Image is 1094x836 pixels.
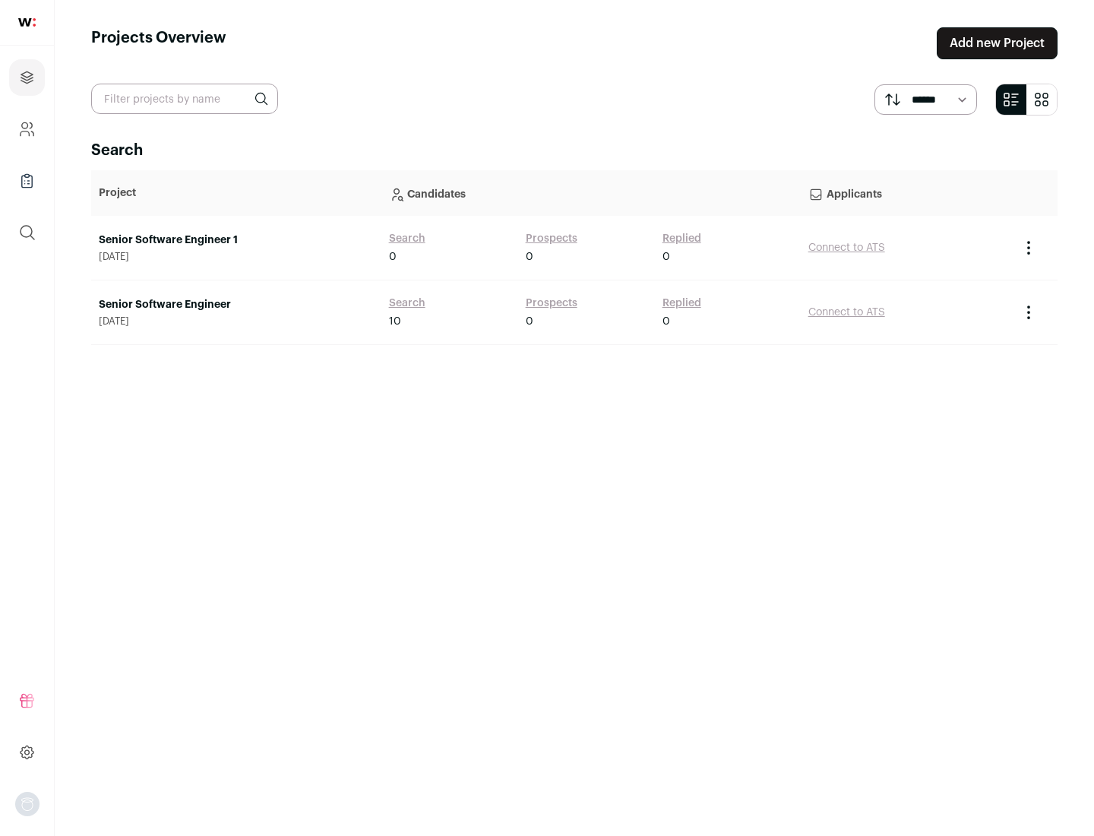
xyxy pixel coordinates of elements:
[389,314,401,329] span: 10
[662,249,670,264] span: 0
[808,242,885,253] a: Connect to ATS
[808,307,885,318] a: Connect to ATS
[91,27,226,59] h1: Projects Overview
[1020,303,1038,321] button: Project Actions
[9,111,45,147] a: Company and ATS Settings
[808,178,1004,208] p: Applicants
[99,297,374,312] a: Senior Software Engineer
[662,296,701,311] a: Replied
[15,792,40,816] button: Open dropdown
[662,231,701,246] a: Replied
[526,231,577,246] a: Prospects
[99,251,374,263] span: [DATE]
[662,314,670,329] span: 0
[9,59,45,96] a: Projects
[1020,239,1038,257] button: Project Actions
[389,231,425,246] a: Search
[15,792,40,816] img: nopic.png
[389,249,397,264] span: 0
[526,314,533,329] span: 0
[99,185,374,201] p: Project
[91,84,278,114] input: Filter projects by name
[99,315,374,328] span: [DATE]
[91,140,1058,161] h2: Search
[526,296,577,311] a: Prospects
[526,249,533,264] span: 0
[937,27,1058,59] a: Add new Project
[9,163,45,199] a: Company Lists
[18,18,36,27] img: wellfound-shorthand-0d5821cbd27db2630d0214b213865d53afaa358527fdda9d0ea32b1df1b89c2c.svg
[389,178,793,208] p: Candidates
[389,296,425,311] a: Search
[99,233,374,248] a: Senior Software Engineer 1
